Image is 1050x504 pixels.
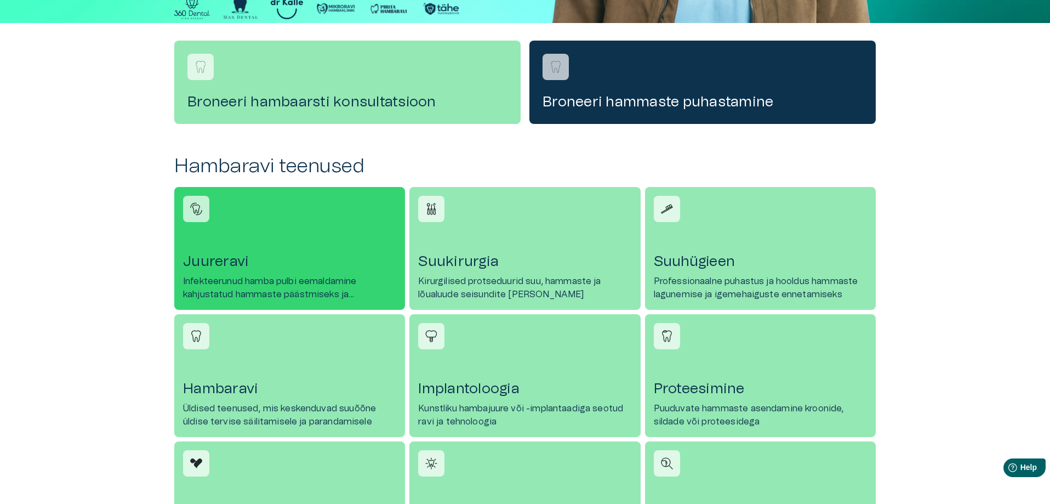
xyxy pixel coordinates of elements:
p: Kirurgilised protseduurid suu, hammaste ja lõualuude seisundite [PERSON_NAME] [418,275,631,301]
h4: Juureravi [183,253,396,270]
img: Broneeri hambaarsti konsultatsioon logo [192,59,209,75]
h4: Hambaravi [183,380,396,398]
img: Proteesimine icon [659,328,675,344]
p: Professionaalne puhastus ja hooldus hammaste lagunemise ja igemehaiguste ennetamiseks [654,275,867,301]
a: Navigate to service booking [529,41,876,124]
img: Suuhügieen icon [659,201,675,217]
img: Suukirurgia icon [423,201,440,217]
iframe: Help widget launcher [965,454,1050,485]
p: Infekteerunud hamba pulbi eemaldamine kahjustatud hammaste päästmiseks ja taastamiseks [183,275,396,301]
img: Juureravi icon [188,201,204,217]
img: Hammaste laminaadid icon [188,455,204,472]
h4: Broneeri hambaarsti konsultatsioon [187,93,507,111]
a: Navigate to service booking [174,41,521,124]
p: Üldised teenused, mis keskenduvad suuõõne üldise tervise säilitamisele ja parandamisele [183,402,396,428]
h4: Proteesimine [654,380,867,398]
h4: Suuhügieen [654,253,867,270]
img: Konsultatsioon icon [659,455,675,472]
img: Implantoloogia icon [423,328,440,344]
h2: Hambaravi teenused [174,155,876,178]
h4: Broneeri hammaste puhastamine [543,93,863,111]
img: Hammaste valgendamine icon [423,455,440,472]
h4: Implantoloogia [418,380,631,398]
img: Hambaravi icon [188,328,204,344]
h4: Suukirurgia [418,253,631,270]
img: Broneeri hammaste puhastamine logo [547,59,564,75]
p: Kunstliku hambajuure või -implantaadiga seotud ravi ja tehnoloogia [418,402,631,428]
p: Puuduvate hammaste asendamine kroonide, sildade või proteesidega [654,402,867,428]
